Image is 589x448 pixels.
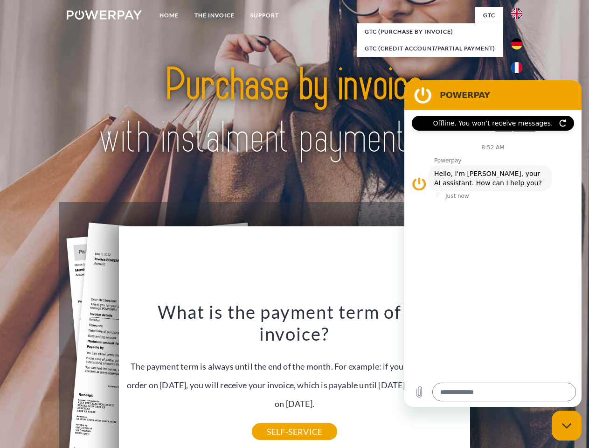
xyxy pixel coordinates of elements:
[152,7,187,24] a: Home
[252,423,337,440] a: SELF-SERVICE
[475,7,503,24] a: GTC
[511,8,522,19] img: en
[357,40,503,57] a: GTC (Credit account/partial payment)
[404,80,582,407] iframe: Messaging window
[187,7,243,24] a: THE INVOICE
[243,7,287,24] a: Support
[357,23,503,40] a: GTC (Purchase by invoice)
[552,411,582,441] iframe: Button to launch messaging window, conversation in progress
[511,38,522,49] img: de
[67,10,142,20] img: logo-powerpay-white.svg
[125,301,465,432] div: The payment term is always until the end of the month. For example: if you complete your order on...
[125,301,465,345] h3: What is the payment term of my invoice?
[511,62,522,73] img: fr
[89,45,500,179] img: title-powerpay_en.svg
